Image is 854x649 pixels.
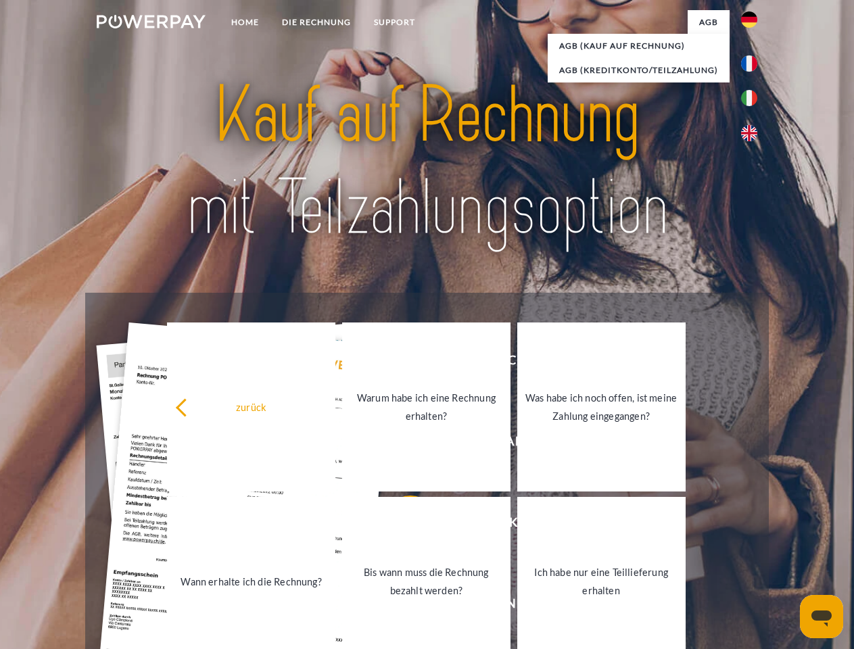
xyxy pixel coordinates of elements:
div: Wann erhalte ich die Rechnung? [175,572,327,590]
img: de [741,11,757,28]
img: it [741,90,757,106]
div: Warum habe ich eine Rechnung erhalten? [350,389,502,425]
a: agb [688,10,730,34]
a: AGB (Kauf auf Rechnung) [548,34,730,58]
div: Bis wann muss die Rechnung bezahlt werden? [350,563,502,600]
img: en [741,125,757,141]
div: Ich habe nur eine Teillieferung erhalten [525,563,678,600]
a: AGB (Kreditkonto/Teilzahlung) [548,58,730,82]
a: SUPPORT [362,10,427,34]
a: Home [220,10,270,34]
div: Was habe ich noch offen, ist meine Zahlung eingegangen? [525,389,678,425]
img: fr [741,55,757,72]
a: DIE RECHNUNG [270,10,362,34]
iframe: Schaltfläche zum Öffnen des Messaging-Fensters [800,595,843,638]
a: Was habe ich noch offen, ist meine Zahlung eingegangen? [517,322,686,491]
div: zurück [175,398,327,416]
img: logo-powerpay-white.svg [97,15,206,28]
img: title-powerpay_de.svg [129,65,725,259]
